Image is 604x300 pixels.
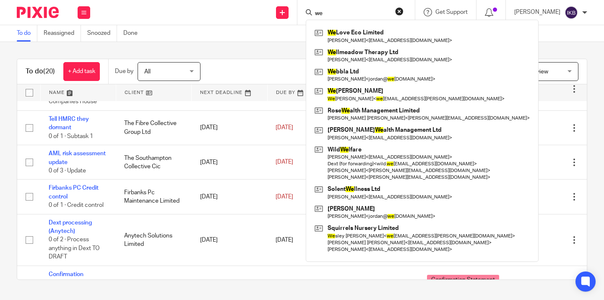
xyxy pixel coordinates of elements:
[17,7,59,18] img: Pixie
[395,7,404,16] button: Clear
[192,180,267,214] td: [DATE]
[49,237,100,260] span: 0 of 2 · Process anything in Dext TO DRAFT
[49,202,104,208] span: 0 of 1 · Credit control
[565,6,578,19] img: svg%3E
[63,62,100,81] a: + Add task
[44,25,81,42] a: Reassigned
[427,275,499,285] span: Confirmation Statement
[49,271,83,286] a: Confirmation statement
[314,10,390,18] input: Search
[276,159,293,165] span: [DATE]
[87,25,117,42] a: Snoozed
[123,25,144,42] a: Done
[17,25,37,42] a: To do
[49,133,93,139] span: 0 of 1 · Subtask 1
[276,125,293,130] span: [DATE]
[116,111,191,145] td: The Fibre Collective Group Ltd
[435,9,468,15] span: Get Support
[144,69,151,75] span: All
[116,145,191,180] td: The Southampton Collective Cic
[116,214,191,266] td: Anytech Solutions Limited
[26,67,55,76] h1: To do
[276,194,293,200] span: [DATE]
[43,68,55,75] span: (20)
[49,168,86,174] span: 0 of 3 · Update
[192,214,267,266] td: [DATE]
[49,90,97,105] span: 4 of 5 · Submit to Companies House
[276,237,293,243] span: [DATE]
[514,8,560,16] p: [PERSON_NAME]
[192,145,267,180] td: [DATE]
[49,151,106,165] a: AML risk assessment update
[49,185,99,199] a: Firbanks PC Credit control
[116,180,191,214] td: Firbanks Pc Maintenance Limited
[192,111,267,145] td: [DATE]
[49,116,89,130] a: Tell HMRC they dormant
[115,67,133,76] p: Due by
[49,220,92,234] a: Dext processing (Anytech)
